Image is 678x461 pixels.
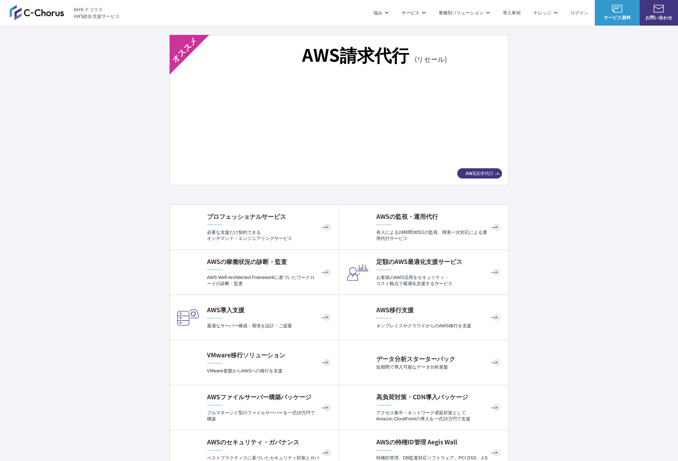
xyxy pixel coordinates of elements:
p: VMware基盤からAWSへの移行を支援 [207,368,332,374]
p: 短期間で導入可能なデータ分析基盤 [376,364,502,370]
p: 業種別ソリューション [439,9,490,16]
p: サービス [402,9,426,16]
p: アクセス集中・ネットワーク遅延対策として Amazon CloudFrontの導入を一式15万円で支援 [376,410,502,422]
a: AWS移行支援 オンプレミスやクラウドからのAWS移行を支援 [339,295,508,340]
a: プロフェッショナルサービス 必要な支援だけ契約できるオンデマンド・エンジニアリングサービス [170,205,339,250]
h4: AWSのセキュリティ・ガバナンス [207,438,332,446]
a: VMware移行ソリューション VMware基盤からAWSへの移行を支援 [170,340,339,385]
img: powered by AWS [231,49,292,60]
p: ナレッジ [533,9,558,16]
a: 定額のAWS最適化支援サービス お客様のAWS活用をセキュリティ・コスト観点で最適化支援するサービス [339,250,508,295]
img: お問い合わせ [654,5,664,12]
h4: AWS導入支援 [207,306,332,314]
a: AWS総合支援サービス C-Chorus NHN テコラスAWS総合支援サービス [10,5,120,20]
a: データ分析スターターパック 短期間で導入可能なデータ分析基盤 [339,340,508,385]
h4: 定額のAWS最適化支援サービス [376,257,502,266]
p: 最適なサーバー構成・環境を設計・ご提案 [207,323,332,329]
h4: 高負荷対策・CDN導入パッケージ [376,393,502,401]
h4: データ分析スターターパック [376,354,502,363]
a: 高負荷対策・CDN導入パッケージ アクセス集中・ネットワーク遅延対策としてAmazon CloudFrontの導入を一式15万円で支援 [339,385,508,430]
p: お客様のAWS活用をセキュリティ・ コスト観点で最適化支援するサービス [376,274,502,287]
a: AWSファイルサーバー構築パッケージ フルマネージド型のファイルサーバーを一式10万円で構築 [170,385,339,430]
span: お問い合わせ [640,14,678,21]
a: AWSの監視・運用代行 有人による24時間365日の監視、障害一次対応による運用代行サービス [339,205,508,250]
h3: AWS請求代行 [302,42,447,67]
h4: プロフェッショナルサービス [207,212,332,221]
span: (リセール) [415,54,447,64]
p: AWS Well-Architected Frameworkに基づいたワークロードの診断・監査 [207,274,332,287]
p: フルマネージド型のファイルサーバーを一式10万円で構築 [207,410,332,422]
span: NHN テコラス AWS総合支援サービス [74,6,120,20]
p: 強み [373,9,389,16]
h4: AWSファイルサーバー構築パッケージ [207,393,332,401]
h4: AWS移行支援 [376,306,502,314]
img: 最大10%OFFor個別割引(EC2 15%OFF・CloudFront 65%OFFなど) 初期費用・手数料、技術サポート、サイバー対応クラウド保険 無料 [187,78,491,163]
h4: AWSの監視・運用代行 [376,212,502,221]
p: オンプレミスやクラウドからのAWS移行を支援 [376,323,502,329]
h4: AWSの稼働状況の診断・監査 [207,257,332,266]
span: AWS請求代行 [457,170,502,177]
img: AWS総合支援サービス C-Chorus [10,5,64,20]
a: AWSの稼働状況の診断・監査 AWS Well-Architected Frameworkに基づいたワークロードの診断・監査 [170,250,339,295]
a: ログイン [570,9,588,16]
a: powered by AWS AWS請求代行(リセール) 最大10%OFFor個別割引(EC2 15%OFF・CloudFront 65%OFFなど) 初期費用・手数料、技術サポート、サイバー対... [170,35,509,185]
h4: AWSの特権ID管理 Aegis Wall [376,438,502,446]
a: AWS導入支援 最適なサーバー構成・環境を設計・ご提案 [170,295,339,340]
a: 導入事例 [503,9,521,16]
h4: VMware移行ソリューション [207,351,332,359]
p: 必要な支援だけ契約できる オンデマンド・エンジニアリングサービス [207,229,332,242]
img: AWS総合支援サービス C-Chorus サービス資料 [612,5,622,12]
span: サービス資料 [595,14,640,21]
p: 有人による24時間365日の監視、障害一次対応による運用代行サービス [376,229,502,242]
